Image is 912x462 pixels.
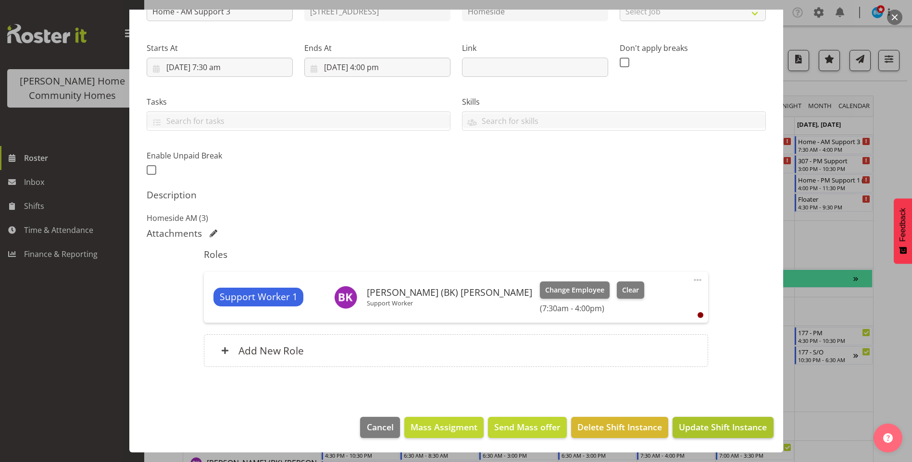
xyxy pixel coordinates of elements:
button: Cancel [360,417,400,438]
label: Enable Unpaid Break [147,150,293,161]
h6: (7:30am - 4:00pm) [540,304,644,313]
button: Delete Shift Instance [571,417,668,438]
span: Cancel [367,421,394,433]
button: Mass Assigment [404,417,484,438]
span: Delete Shift Instance [577,421,662,433]
input: Search for tasks [147,113,450,128]
h6: [PERSON_NAME] (BK) [PERSON_NAME] [367,287,532,298]
span: Mass Assigment [411,421,477,433]
input: Click to select... [147,58,293,77]
label: Starts At [147,42,293,54]
button: Send Mass offer [488,417,567,438]
span: Clear [622,285,639,295]
h6: Add New Role [238,344,304,357]
button: Update Shift Instance [673,417,773,438]
label: Ends At [304,42,450,54]
label: Don't apply breaks [620,42,766,54]
span: Update Shift Instance [679,421,767,433]
p: Homeside AM (3) [147,212,766,224]
img: help-xxl-2.png [883,433,893,443]
input: Shift Instance Name [147,2,293,21]
label: Link [462,42,608,54]
button: Change Employee [540,281,610,299]
h5: Roles [204,249,708,260]
h5: Description [147,189,766,201]
span: Support Worker 1 [220,290,298,304]
input: Click to select... [304,58,450,77]
input: Search for skills [462,113,765,128]
span: Feedback [899,208,907,242]
button: Clear [617,281,644,299]
img: brijesh-kachhadiya8539.jpg [334,286,357,309]
h5: Attachments [147,228,202,239]
label: Skills [462,96,766,108]
span: Send Mass offer [494,421,561,433]
label: Tasks [147,96,450,108]
button: Feedback - Show survey [894,198,912,264]
div: User is clocked out [698,312,703,318]
span: Change Employee [545,285,604,295]
p: Support Worker [367,299,532,307]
